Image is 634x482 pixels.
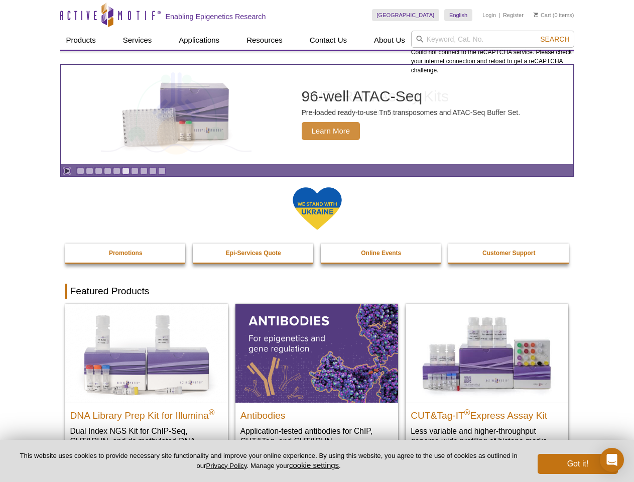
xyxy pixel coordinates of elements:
[540,35,569,43] span: Search
[411,31,574,48] input: Keyword, Cat. No.
[240,426,393,446] p: Application-tested antibodies for ChIP, CUT&Tag, and CUT&RUN.
[302,122,360,140] span: Learn More
[464,408,470,416] sup: ®
[235,304,398,402] img: All Antibodies
[122,167,130,175] a: Go to slide 6
[600,448,624,472] div: Open Intercom Messenger
[406,304,568,402] img: CUT&Tag-IT® Express Assay Kit
[406,304,568,456] a: CUT&Tag-IT® Express Assay Kit CUT&Tag-IT®Express Assay Kit Less variable and higher-throughput ge...
[304,31,353,50] a: Contact Us
[411,31,574,75] div: Could not connect to the reCAPTCHA service. Please check your internet connection and reload to g...
[482,12,496,19] a: Login
[482,250,535,257] strong: Customer Support
[158,167,166,175] a: Go to slide 10
[302,108,521,117] p: Pre-loaded ready-to-use Tn5 transposomes and ATAC-Seq Buffer Set.
[368,31,411,50] a: About Us
[140,167,148,175] a: Go to slide 8
[361,250,401,257] strong: Online Events
[65,304,228,466] a: DNA Library Prep Kit for Illumina DNA Library Prep Kit for Illumina® Dual Index NGS Kit for ChIP-...
[63,167,71,175] a: Toggle autoplay
[206,462,246,469] a: Privacy Policy
[292,186,342,231] img: We Stand With Ukraine
[240,31,289,50] a: Resources
[16,451,521,470] p: This website uses cookies to provide necessary site functionality and improve your online experie...
[61,65,573,164] a: Active Motif Kit photo 96-well ATAC-Seq Pre-loaded ready-to-use Tn5 transposomes and ATAC-Seq Buf...
[113,77,239,152] img: Active Motif Kit photo
[70,406,223,421] h2: DNA Library Prep Kit for Illumina
[166,12,266,21] h2: Enabling Epigenetics Research
[537,35,572,44] button: Search
[209,408,215,416] sup: ®
[60,31,102,50] a: Products
[302,89,521,104] h2: 96-well ATAC-Seq
[117,31,158,50] a: Services
[65,304,228,402] img: DNA Library Prep Kit for Illumina
[61,65,573,164] article: 96-well ATAC-Seq
[235,304,398,456] a: All Antibodies Antibodies Application-tested antibodies for ChIP, CUT&Tag, and CUT&RUN.
[131,167,139,175] a: Go to slide 7
[411,426,563,446] p: Less variable and higher-throughput genome-wide profiling of histone marks​.
[499,9,500,21] li: |
[65,244,187,263] a: Promotions
[226,250,281,257] strong: Epi-Services Quote
[372,9,440,21] a: [GEOGRAPHIC_DATA]
[173,31,225,50] a: Applications
[534,9,574,21] li: (0 items)
[321,244,442,263] a: Online Events
[240,406,393,421] h2: Antibodies
[193,244,314,263] a: Epi-Services Quote
[534,12,551,19] a: Cart
[538,454,618,474] button: Got it!
[70,426,223,456] p: Dual Index NGS Kit for ChIP-Seq, CUT&RUN, and ds methylated DNA assays.
[149,167,157,175] a: Go to slide 9
[104,167,111,175] a: Go to slide 4
[109,250,143,257] strong: Promotions
[448,244,570,263] a: Customer Support
[444,9,472,21] a: English
[65,284,569,299] h2: Featured Products
[411,406,563,421] h2: CUT&Tag-IT Express Assay Kit
[113,167,120,175] a: Go to slide 5
[289,461,339,469] button: cookie settings
[86,167,93,175] a: Go to slide 2
[77,167,84,175] a: Go to slide 1
[534,12,538,17] img: Your Cart
[503,12,524,19] a: Register
[95,167,102,175] a: Go to slide 3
